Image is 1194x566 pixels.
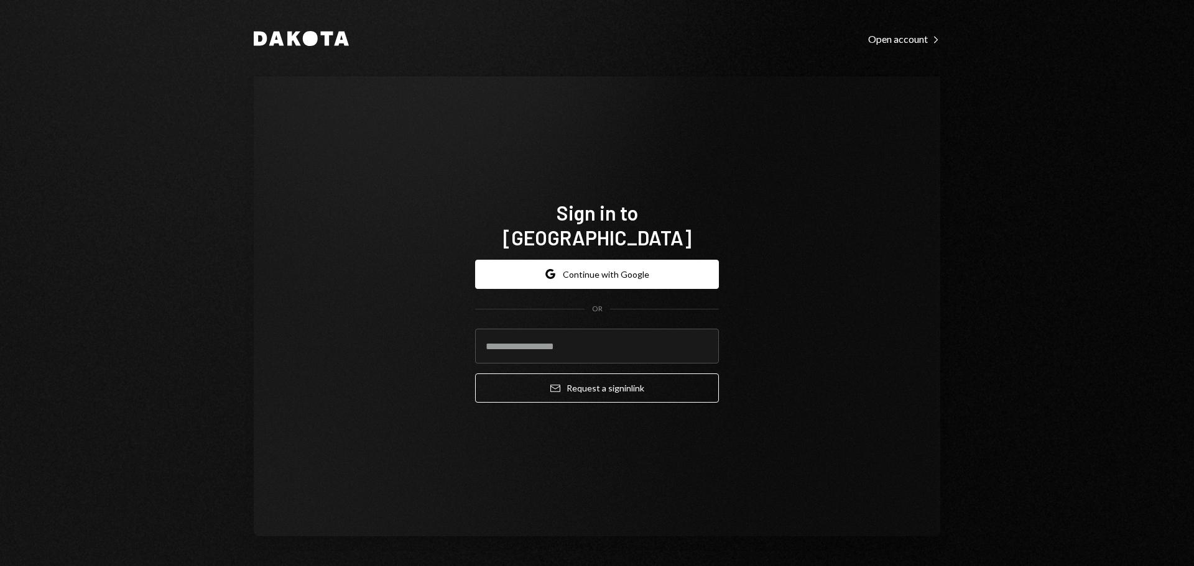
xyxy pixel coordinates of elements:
div: Open account [868,33,940,45]
button: Request a signinlink [475,373,719,403]
a: Open account [868,32,940,45]
h1: Sign in to [GEOGRAPHIC_DATA] [475,200,719,250]
button: Continue with Google [475,260,719,289]
div: OR [592,304,603,314]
